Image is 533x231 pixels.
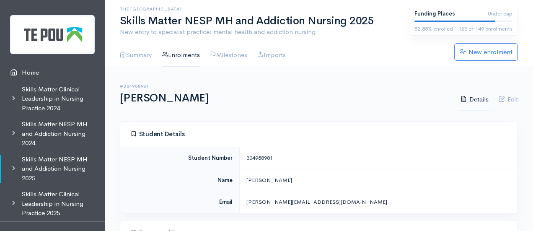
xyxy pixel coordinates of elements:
[120,191,239,213] td: Email
[120,27,399,37] p: New entry to specialist practice: mental health and addiction nursing
[120,147,239,169] td: Student Number
[10,15,95,54] img: Te Pou
[488,10,512,18] span: Under cap
[130,130,507,138] h4: Student Details
[414,10,455,17] b: Funding Places
[246,176,507,184] div: [PERSON_NAME]
[499,88,518,112] a: Edit
[210,43,247,67] a: Milestones
[257,43,286,67] a: Imports
[120,84,450,88] h6: #304958981
[461,88,489,112] a: Details
[120,43,152,67] a: Summary
[239,191,517,213] td: [PERSON_NAME][EMAIL_ADDRESS][DOMAIN_NAME]
[120,7,399,11] h6: The [GEOGRAPHIC_DATA]
[120,15,399,27] h1: Skills Matter NESP MH and Addiction Nursing 2025
[162,43,200,67] a: Enrolments
[414,25,512,33] div: 82.55% enrolled - 123 of 149 enrolments
[120,169,239,191] td: Name
[454,43,518,61] a: New enrolment
[246,154,507,162] div: 304958981
[120,92,450,104] h1: [PERSON_NAME]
